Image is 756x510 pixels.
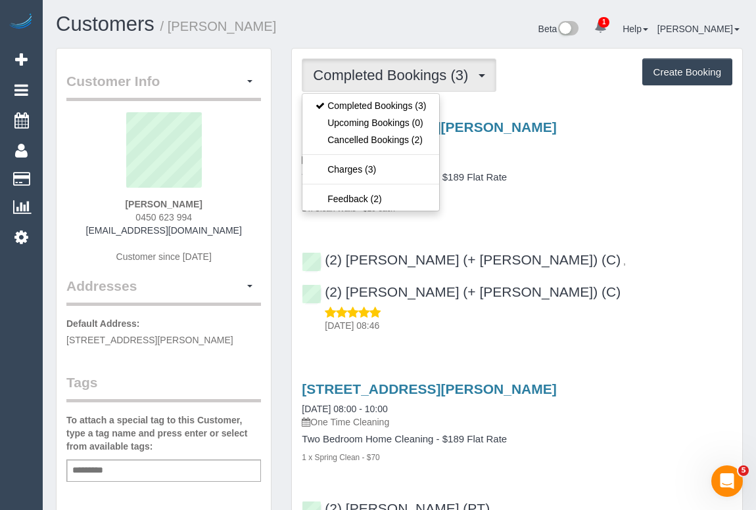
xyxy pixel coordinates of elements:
strong: [PERSON_NAME] [125,199,202,209]
span: 1 [598,17,609,28]
small: 1 x Clean Walls - $29 each [302,204,395,213]
label: Default Address: [66,317,140,330]
a: Feedback (2) [302,190,439,207]
a: (2) [PERSON_NAME] (+ [PERSON_NAME]) (C) [302,252,621,267]
a: [DATE] 08:00 - 10:00 [302,404,387,414]
small: 1 x Spring Clean - $70 [302,453,379,462]
legend: Customer Info [66,72,261,101]
a: (2) [PERSON_NAME] (+ [PERSON_NAME]) (C) [302,284,621,299]
img: Automaid Logo [8,13,34,32]
a: Completed Bookings (3) [302,97,439,114]
img: New interface [557,21,579,38]
a: Beta [538,24,579,34]
h4: Two Bedroom Home Cleaning - $189 Flat Rate [302,172,732,183]
a: Customers [56,12,154,35]
label: To attach a special tag to this Customer, type a tag name and press enter or select from availabl... [66,414,261,453]
iframe: Intercom live chat [711,465,743,497]
p: [DATE] 08:46 [325,319,732,332]
a: [EMAIL_ADDRESS][DOMAIN_NAME] [86,225,242,236]
a: 1 [588,13,613,42]
legend: Tags [66,373,261,402]
a: [STREET_ADDRESS][PERSON_NAME] [302,381,556,396]
span: Customer since [DATE] [116,251,212,262]
a: Charges (3) [302,161,439,178]
a: Help [623,24,648,34]
button: Completed Bookings (3) [302,58,496,92]
a: Cancelled Bookings (2) [302,131,439,148]
h4: Two Bedroom Home Cleaning - $189 Flat Rate [302,434,732,445]
span: Completed Bookings (3) [313,67,475,83]
button: Create Booking [642,58,732,86]
span: 5 [738,465,749,476]
span: , [623,256,626,266]
p: One Time Cleaning [302,415,732,429]
p: One Time Cleaning [302,153,732,166]
a: [PERSON_NAME] [657,24,740,34]
span: [STREET_ADDRESS][PERSON_NAME] [66,335,233,345]
span: 0450 623 994 [135,212,192,223]
small: / [PERSON_NAME] [160,19,277,33]
a: Upcoming Bookings (0) [302,114,439,131]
